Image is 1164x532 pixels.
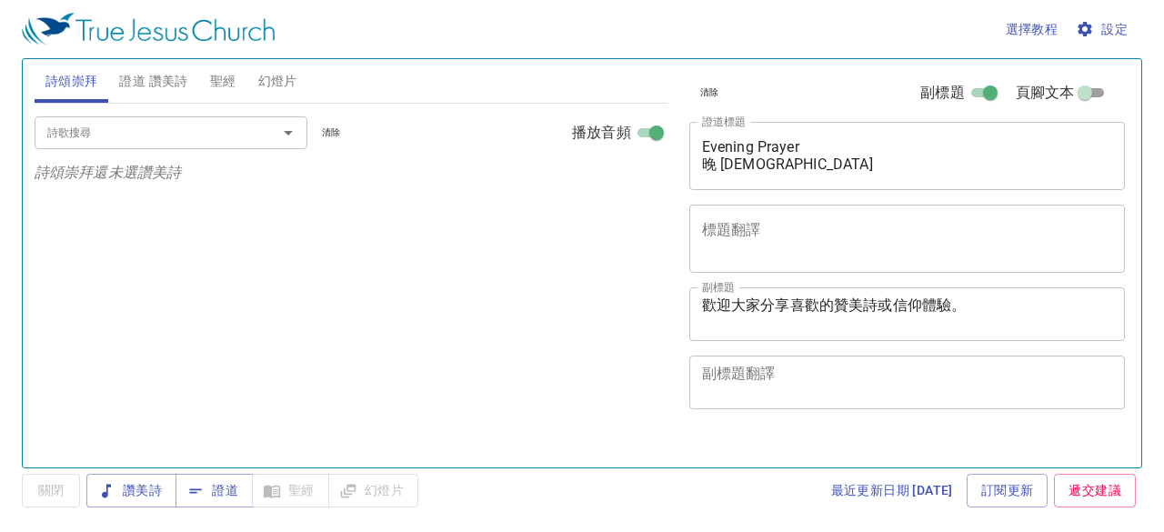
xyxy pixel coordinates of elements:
span: 最近更新日期 [DATE] [831,479,953,502]
img: True Jesus Church [22,13,275,45]
span: 證道 讚美詩 [119,70,187,93]
textarea: Evening Prayer 晚 [DEMOGRAPHIC_DATA] [702,138,1113,173]
button: 選擇教程 [998,13,1066,46]
span: 詩頌崇拜 [45,70,98,93]
a: 遞交建議 [1054,474,1136,507]
button: 清除 [311,122,352,144]
span: 聖經 [210,70,236,93]
button: Open [276,120,301,146]
span: 副標題 [920,82,964,104]
a: 最近更新日期 [DATE] [824,474,960,507]
span: 證道 [190,479,238,502]
span: 清除 [322,125,341,141]
span: 設定 [1079,18,1128,41]
span: 頁腳文本 [1016,82,1075,104]
i: 詩頌崇拜還未選讚美詩 [35,164,182,181]
a: 訂閱更新 [967,474,1049,507]
span: 讚美詩 [101,479,162,502]
span: 選擇教程 [1006,18,1059,41]
span: 遞交建議 [1069,479,1121,502]
button: 清除 [689,82,730,104]
span: 清除 [700,85,719,101]
button: 讚美詩 [86,474,176,507]
span: 訂閱更新 [981,479,1034,502]
button: 設定 [1072,13,1135,46]
span: 幻燈片 [258,70,297,93]
button: 證道 [176,474,253,507]
textarea: 歡迎大家分享喜歡的贊美詩或信仰體驗。 [702,296,1113,331]
span: 播放音頻 [572,122,631,144]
